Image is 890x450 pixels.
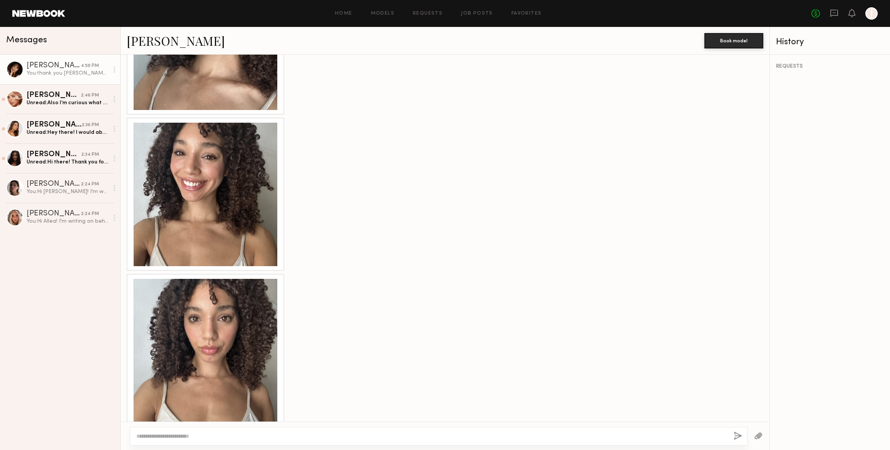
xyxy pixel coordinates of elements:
[81,62,99,70] div: 4:50 PM
[27,151,81,158] div: [PERSON_NAME]
[81,151,99,158] div: 2:34 PM
[82,122,99,129] div: 2:36 PM
[335,11,352,16] a: Home
[27,99,109,107] div: Unread: Also I’m curious what the rate is? Thank you!
[776,38,884,47] div: History
[27,62,81,70] div: [PERSON_NAME]
[81,92,99,99] div: 2:46 PM
[27,210,81,218] div: [PERSON_NAME]
[27,218,109,225] div: You: Hi Allea! I'm writing on behalf of makeup brand caliray. We are interested in hiring you for...
[27,158,109,166] div: Unread: Hi there! Thank you for your consideration, I’d be available and love to be apart of this...
[27,70,109,77] div: You: thank you [PERSON_NAME]! I will share with the team and get back to you.
[81,181,99,188] div: 2:24 PM
[371,11,394,16] a: Models
[27,188,109,195] div: You: Hi [PERSON_NAME]! I'm writing on behalf of makeup brand caliray. We are interested in hiring...
[27,92,81,99] div: [PERSON_NAME]
[27,121,82,129] div: [PERSON_NAME]
[127,32,225,49] a: [PERSON_NAME]
[81,210,99,218] div: 2:24 PM
[865,7,878,20] a: J
[6,36,47,45] span: Messages
[413,11,442,16] a: Requests
[776,64,884,69] div: REQUESTS
[27,129,109,136] div: Unread: Hey there! I would absolutely love to work with you guys again, but I am fully booked the...
[704,33,763,48] button: Book model
[511,11,542,16] a: Favorites
[704,37,763,43] a: Book model
[27,180,81,188] div: [PERSON_NAME]
[461,11,493,16] a: Job Posts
